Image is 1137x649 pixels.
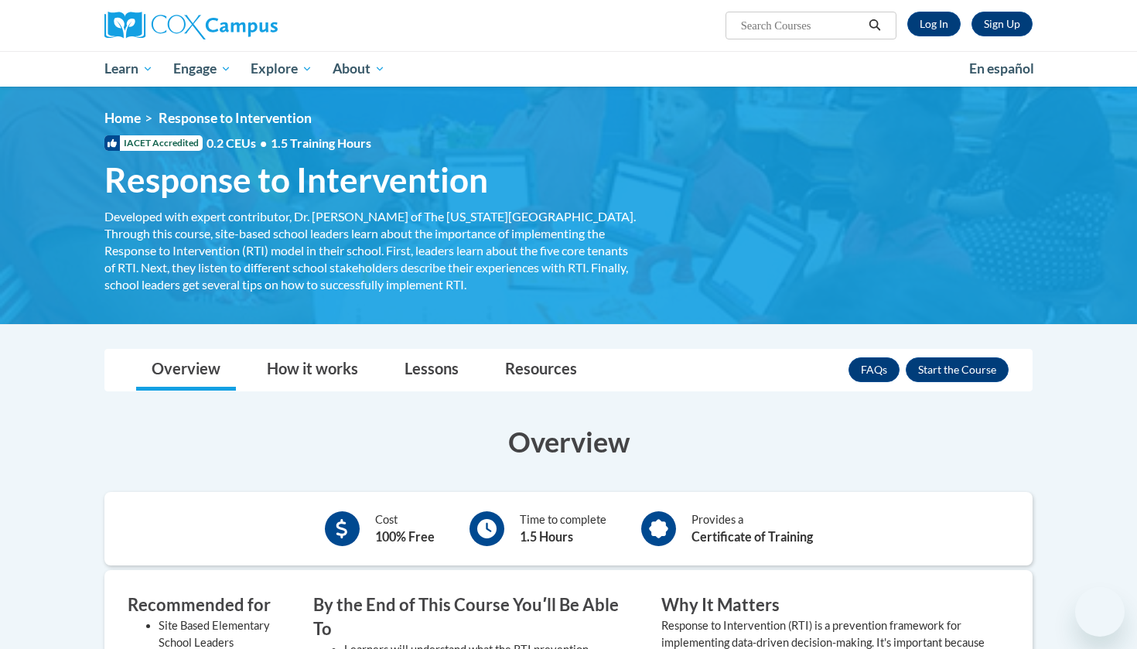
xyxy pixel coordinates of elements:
[173,60,231,78] span: Engage
[971,12,1033,36] a: Register
[251,60,312,78] span: Explore
[375,529,435,544] b: 100% Free
[490,350,592,391] a: Resources
[136,350,236,391] a: Overview
[159,110,312,126] span: Response to Intervention
[128,593,290,617] h3: Recommended for
[691,511,813,546] div: Provides a
[104,159,488,200] span: Response to Intervention
[389,350,474,391] a: Lessons
[375,511,435,546] div: Cost
[739,16,863,35] input: Search Courses
[959,53,1044,85] a: En español
[251,350,374,391] a: How it works
[94,51,163,87] a: Learn
[104,60,153,78] span: Learn
[1075,587,1125,637] iframe: Button to launch messaging window
[241,51,323,87] a: Explore
[163,51,241,87] a: Engage
[260,135,267,150] span: •
[848,357,900,382] a: FAQs
[907,12,961,36] a: Log In
[104,135,203,151] span: IACET Accredited
[271,135,371,150] span: 1.5 Training Hours
[104,12,398,39] a: Cox Campus
[104,12,278,39] img: Cox Campus
[323,51,395,87] a: About
[520,511,606,546] div: Time to complete
[906,357,1009,382] button: Enroll
[520,529,573,544] b: 1.5 Hours
[661,593,986,617] h3: Why It Matters
[81,51,1056,87] div: Main menu
[207,135,371,152] span: 0.2 CEUs
[691,529,813,544] b: Certificate of Training
[104,422,1033,461] h3: Overview
[333,60,385,78] span: About
[104,208,638,293] div: Developed with expert contributor, Dr. [PERSON_NAME] of The [US_STATE][GEOGRAPHIC_DATA]. Through ...
[313,593,638,641] h3: By the End of This Course Youʹll Be Able To
[969,60,1034,77] span: En español
[863,16,886,35] button: Search
[104,110,141,126] a: Home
